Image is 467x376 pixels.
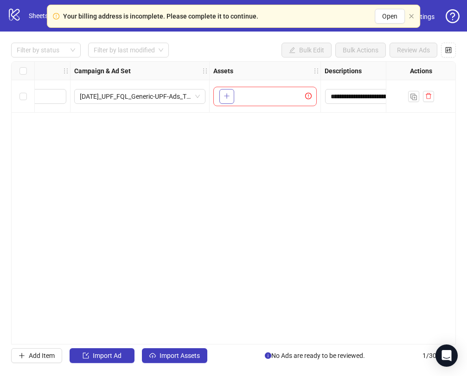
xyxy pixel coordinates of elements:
span: Add Item [29,352,55,359]
span: Settings [411,12,435,22]
strong: Descriptions [325,66,362,76]
div: Select all rows [12,62,35,80]
strong: Campaign & Ad Set [74,66,131,76]
div: Your billing address is incomplete. Please complete it to continue. [63,11,258,21]
button: Open [375,9,405,24]
span: Import Ad [93,352,122,359]
span: exclamation-circle [53,13,59,19]
img: Duplicate [410,94,417,100]
span: holder [69,68,76,74]
button: Add Item [11,348,62,363]
div: Resize Assets column [318,62,320,80]
strong: Assets [213,66,233,76]
div: Edit values [325,89,456,104]
div: Resize Ad Name column [68,62,70,80]
span: cloud-upload [149,352,156,359]
a: Sheets [27,11,50,21]
span: plus [224,93,230,99]
span: Open [382,13,397,20]
div: Open Intercom Messenger [435,344,458,367]
span: plus [19,352,25,359]
button: Import Assets [142,348,207,363]
div: Select row 1 [12,80,35,113]
span: No Ads are ready to be reviewed. [265,351,365,361]
span: info-circle [265,352,271,359]
button: Add [219,89,234,104]
button: Import Ad [70,348,134,363]
button: Configure table settings [441,43,456,57]
strong: Actions [410,66,432,76]
span: control [445,47,452,53]
span: holder [320,68,326,74]
span: delete [425,93,432,99]
button: close [409,13,414,19]
span: 1 / 300 items [422,351,456,361]
button: Bulk Edit [281,43,332,57]
span: question-circle [446,9,460,23]
span: exclamation-circle [305,93,314,99]
span: Import Assets [160,352,200,359]
span: holder [202,68,208,74]
button: Bulk Actions [335,43,386,57]
span: holder [313,68,320,74]
span: import [83,352,89,359]
span: holder [63,68,69,74]
div: Resize Campaign & Ad Set column [207,62,209,80]
button: Review Ads [390,43,437,57]
span: holder [208,68,215,74]
button: Duplicate [408,91,419,102]
span: August2025_UPF_FQL_Generic-UPF-Ads_Typeform [80,89,200,103]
